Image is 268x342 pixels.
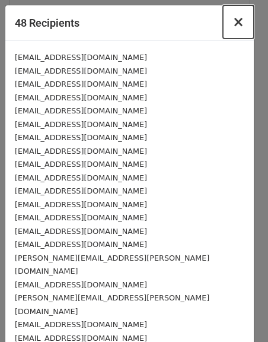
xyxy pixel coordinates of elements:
[15,227,147,236] small: [EMAIL_ADDRESS][DOMAIN_NAME]
[15,93,147,102] small: [EMAIL_ADDRESS][DOMAIN_NAME]
[15,186,147,195] small: [EMAIL_ADDRESS][DOMAIN_NAME]
[15,254,209,276] small: [PERSON_NAME][EMAIL_ADDRESS][PERSON_NAME][DOMAIN_NAME]
[15,320,147,329] small: [EMAIL_ADDRESS][DOMAIN_NAME]
[15,280,147,289] small: [EMAIL_ADDRESS][DOMAIN_NAME]
[209,285,268,342] iframe: Chat Widget
[15,106,147,115] small: [EMAIL_ADDRESS][DOMAIN_NAME]
[15,53,147,62] small: [EMAIL_ADDRESS][DOMAIN_NAME]
[15,200,147,209] small: [EMAIL_ADDRESS][DOMAIN_NAME]
[15,213,147,222] small: [EMAIL_ADDRESS][DOMAIN_NAME]
[15,293,209,316] small: [PERSON_NAME][EMAIL_ADDRESS][PERSON_NAME][DOMAIN_NAME]
[15,160,147,169] small: [EMAIL_ADDRESS][DOMAIN_NAME]
[15,80,147,88] small: [EMAIL_ADDRESS][DOMAIN_NAME]
[15,15,79,31] h5: 48 Recipients
[223,5,254,39] button: Close
[15,66,147,75] small: [EMAIL_ADDRESS][DOMAIN_NAME]
[15,120,147,129] small: [EMAIL_ADDRESS][DOMAIN_NAME]
[232,14,244,30] span: ×
[15,240,147,249] small: [EMAIL_ADDRESS][DOMAIN_NAME]
[15,173,147,182] small: [EMAIL_ADDRESS][DOMAIN_NAME]
[15,147,147,156] small: [EMAIL_ADDRESS][DOMAIN_NAME]
[15,133,147,142] small: [EMAIL_ADDRESS][DOMAIN_NAME]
